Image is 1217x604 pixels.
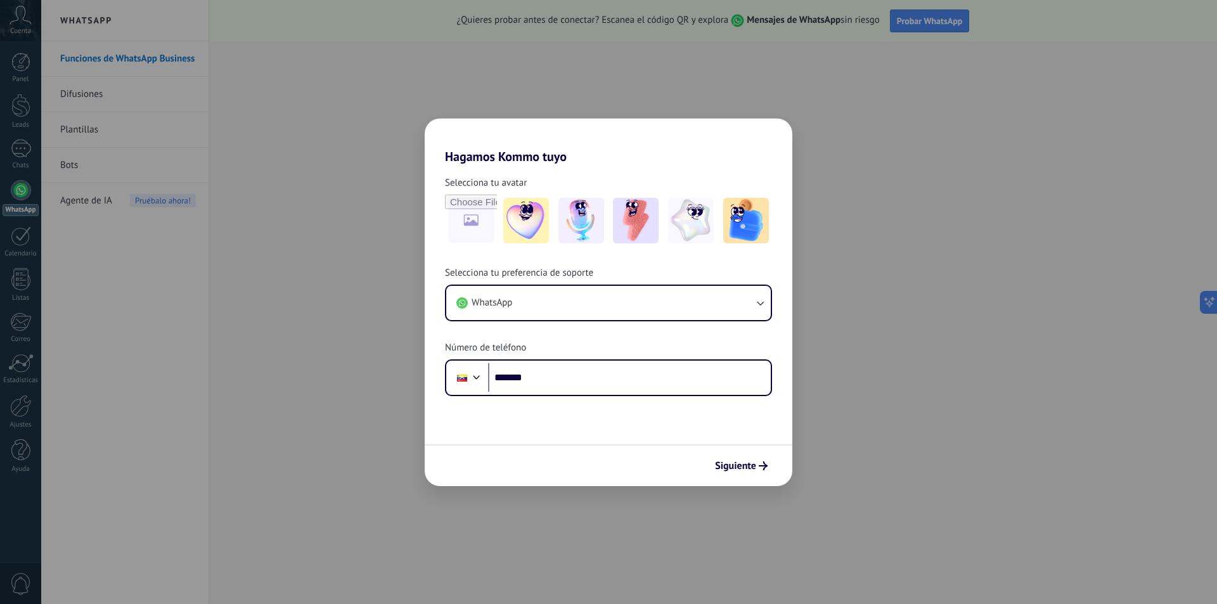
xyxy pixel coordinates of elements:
span: Número de teléfono [445,342,526,354]
span: Siguiente [715,461,756,470]
button: Siguiente [709,455,773,477]
span: Selecciona tu preferencia de soporte [445,267,593,280]
img: -3.jpeg [613,198,659,243]
img: -5.jpeg [723,198,769,243]
h2: Hagamos Kommo tuyo [425,119,792,164]
img: -2.jpeg [558,198,604,243]
img: -4.jpeg [668,198,714,243]
button: WhatsApp [446,286,771,320]
div: Venezuela: + 58 [450,364,474,391]
span: Selecciona tu avatar [445,177,527,190]
span: WhatsApp [472,297,512,309]
img: -1.jpeg [503,198,549,243]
